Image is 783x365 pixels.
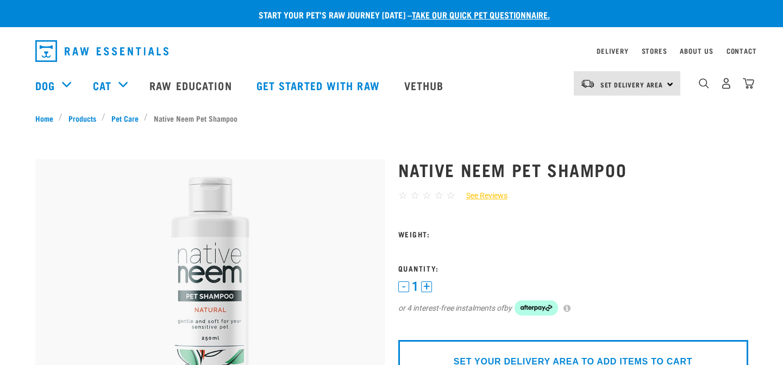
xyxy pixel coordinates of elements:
[398,264,748,272] h3: Quantity:
[726,49,757,53] a: Contact
[398,160,748,179] h1: Native Neem Pet Shampoo
[410,189,419,202] span: ☆
[35,40,168,62] img: Raw Essentials Logo
[35,77,55,93] a: Dog
[597,49,628,53] a: Delivery
[515,300,558,316] img: Afterpay
[600,83,663,86] span: Set Delivery Area
[721,78,732,89] img: user.png
[421,281,432,292] button: +
[680,49,713,53] a: About Us
[105,112,144,124] a: Pet Care
[642,49,667,53] a: Stores
[580,79,595,89] img: van-moving.png
[246,64,393,107] a: Get started with Raw
[699,78,709,89] img: home-icon-1@2x.png
[412,281,418,292] span: 1
[434,189,443,202] span: ☆
[35,112,748,124] nav: breadcrumbs
[446,189,455,202] span: ☆
[398,300,748,316] div: or 4 interest-free instalments of by
[422,189,431,202] span: ☆
[35,112,59,124] a: Home
[139,64,245,107] a: Raw Education
[398,281,409,292] button: -
[393,64,458,107] a: Vethub
[398,189,408,202] span: ☆
[62,112,102,124] a: Products
[398,230,748,238] h3: Weight:
[412,12,550,17] a: take our quick pet questionnaire.
[27,36,757,66] nav: dropdown navigation
[455,190,508,202] a: See Reviews
[743,78,754,89] img: home-icon@2x.png
[93,77,111,93] a: Cat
